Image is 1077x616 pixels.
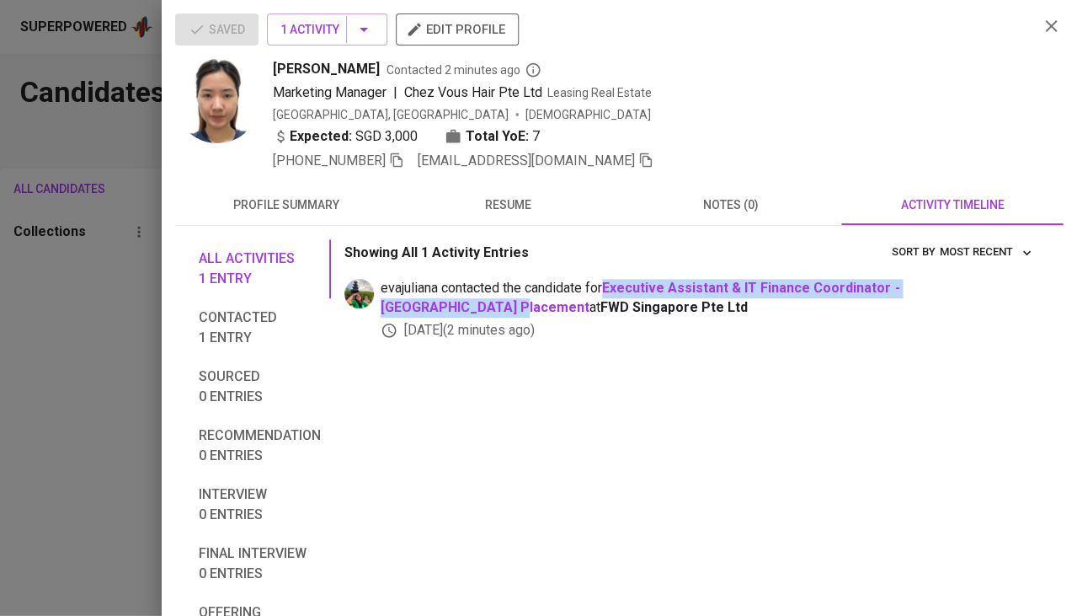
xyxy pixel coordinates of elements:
[396,22,519,35] a: edit profile
[393,83,397,103] span: |
[199,544,321,584] span: Final interview 0 entries
[381,280,899,315] a: Executive Assistant & IT Finance Coordinator - [GEOGRAPHIC_DATA] Placement
[273,153,386,169] span: [PHONE_NUMBER]
[600,299,748,315] span: FWD Singapore Pte Ltd
[408,195,610,216] span: resume
[939,243,1032,262] span: Most Recent
[185,195,387,216] span: profile summary
[199,367,321,407] span: Sourced 0 entries
[404,84,542,100] span: Chez Vous Hair Pte Ltd
[273,106,509,123] div: [GEOGRAPHIC_DATA], [GEOGRAPHIC_DATA]
[525,106,653,123] span: [DEMOGRAPHIC_DATA]
[267,13,387,46] button: 1 Activity
[344,243,529,263] p: Showing All 1 Activity Entries
[381,321,1037,340] div: [DATE] ( 2 minutes ago )
[199,426,321,466] span: Recommendation 0 entries
[273,84,387,100] span: Marketing Manager
[199,308,321,348] span: Contacted 1 entry
[175,59,259,143] img: 733eb9e2445968b4a047dc46cf2e96f4.jpeg
[547,86,652,99] span: Leasing Real Estate
[273,126,418,147] div: SGD 3,000
[851,195,1053,216] span: activity timeline
[199,485,321,525] span: Interview 0 entries
[280,19,374,40] span: 1 Activity
[409,19,505,40] span: edit profile
[396,13,519,46] button: edit profile
[344,279,374,308] img: eva@glints.com
[532,126,540,147] span: 7
[935,239,1037,265] button: sort by
[466,126,529,147] b: Total YoE:
[273,59,380,79] span: [PERSON_NAME]
[387,62,541,78] span: Contacted 2 minutes ago
[891,245,935,258] span: sort by
[525,62,541,78] svg: By Batam recruiter
[418,153,635,169] span: [EMAIL_ADDRESS][DOMAIN_NAME]
[630,195,832,216] span: notes (0)
[381,279,1037,318] span: evajuliana contacted the candidate for at
[199,249,321,289] span: All activities 1 entry
[290,126,352,147] b: Expected:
